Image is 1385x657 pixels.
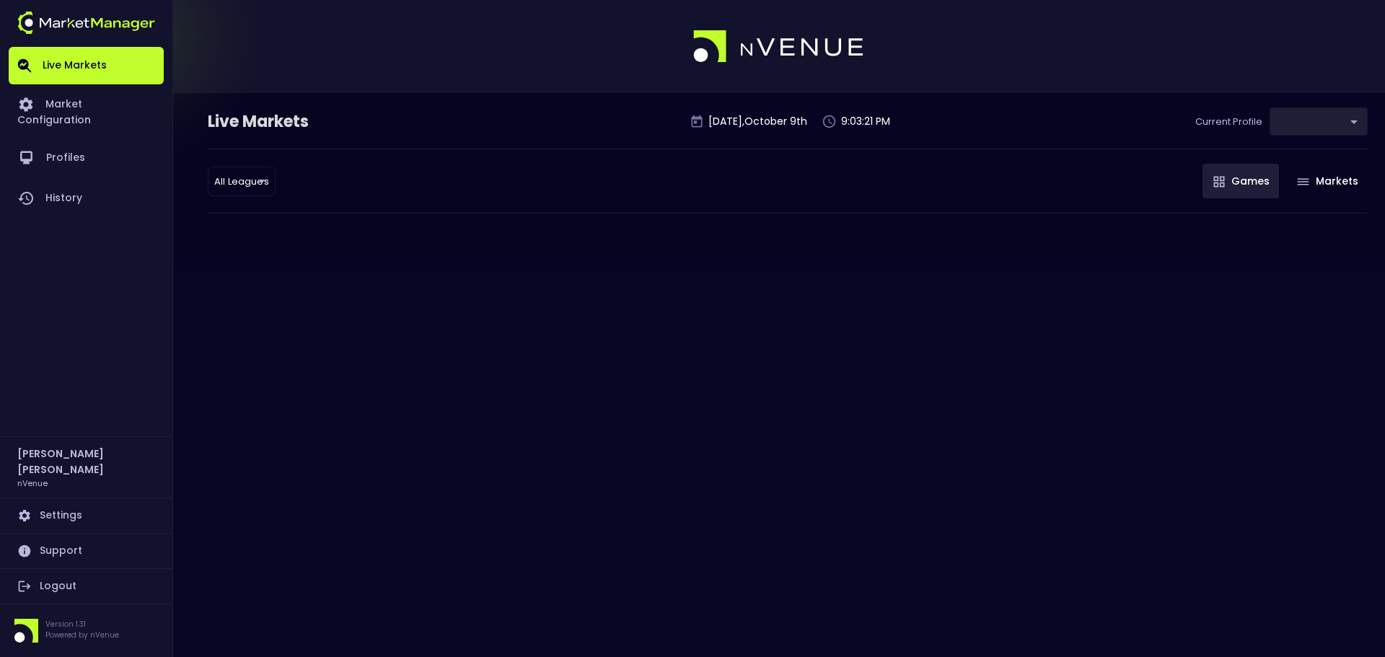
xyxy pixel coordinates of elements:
[17,12,155,34] img: logo
[9,534,164,568] a: Support
[17,477,48,488] h3: nVenue
[9,138,164,178] a: Profiles
[1195,115,1262,129] p: Current Profile
[841,114,890,129] p: 9:03:21 PM
[9,47,164,84] a: Live Markets
[708,114,807,129] p: [DATE] , October 9 th
[9,569,164,604] a: Logout
[9,619,164,643] div: Version 1.31Powered by nVenue
[9,178,164,219] a: History
[9,84,164,138] a: Market Configuration
[1297,178,1309,185] img: gameIcon
[1286,164,1368,198] button: Markets
[45,619,119,630] p: Version 1.31
[17,446,155,477] h2: [PERSON_NAME] [PERSON_NAME]
[45,630,119,640] p: Powered by nVenue
[208,167,276,196] div: ​
[208,110,384,133] div: Live Markets
[1202,164,1279,198] button: Games
[1270,107,1368,136] div: ​
[1213,176,1225,188] img: gameIcon
[693,30,865,63] img: logo
[9,498,164,533] a: Settings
